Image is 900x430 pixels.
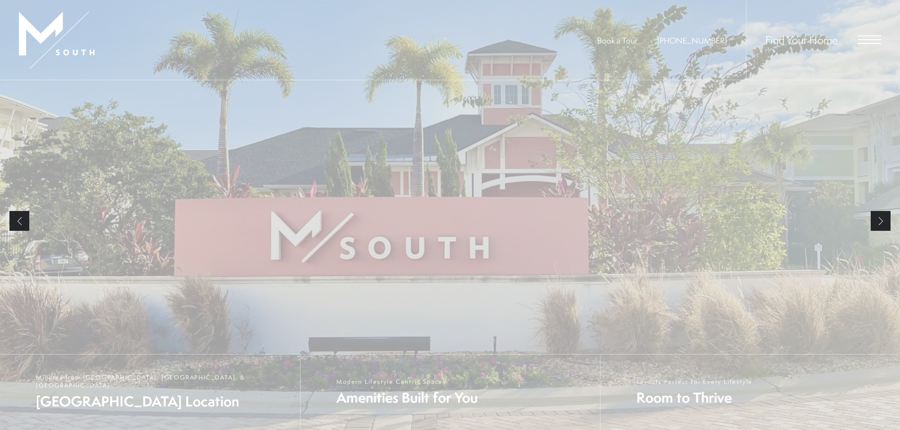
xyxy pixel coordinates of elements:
span: Modern Lifestyle Centric Spaces [336,378,478,386]
button: Open Menu [857,35,881,44]
a: Find Your Home [765,32,838,47]
img: MSouth [19,12,94,68]
a: Previous [9,211,29,231]
span: Room to Thrive [636,388,753,407]
span: [GEOGRAPHIC_DATA] Location [36,392,291,411]
a: Layouts Perfect For Every Lifestyle [600,354,900,430]
a: Call Us at 813-570-8014 [657,35,727,46]
a: Modern Lifestyle Centric Spaces [300,354,600,430]
span: Amenities Built for You [336,388,478,407]
a: Next [871,211,891,231]
span: [PHONE_NUMBER] [657,35,727,46]
a: Book a Tour [597,35,637,46]
span: Layouts Perfect For Every Lifestyle [636,378,753,386]
span: Minutes from [GEOGRAPHIC_DATA], [GEOGRAPHIC_DATA], & [GEOGRAPHIC_DATA] [36,373,291,389]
